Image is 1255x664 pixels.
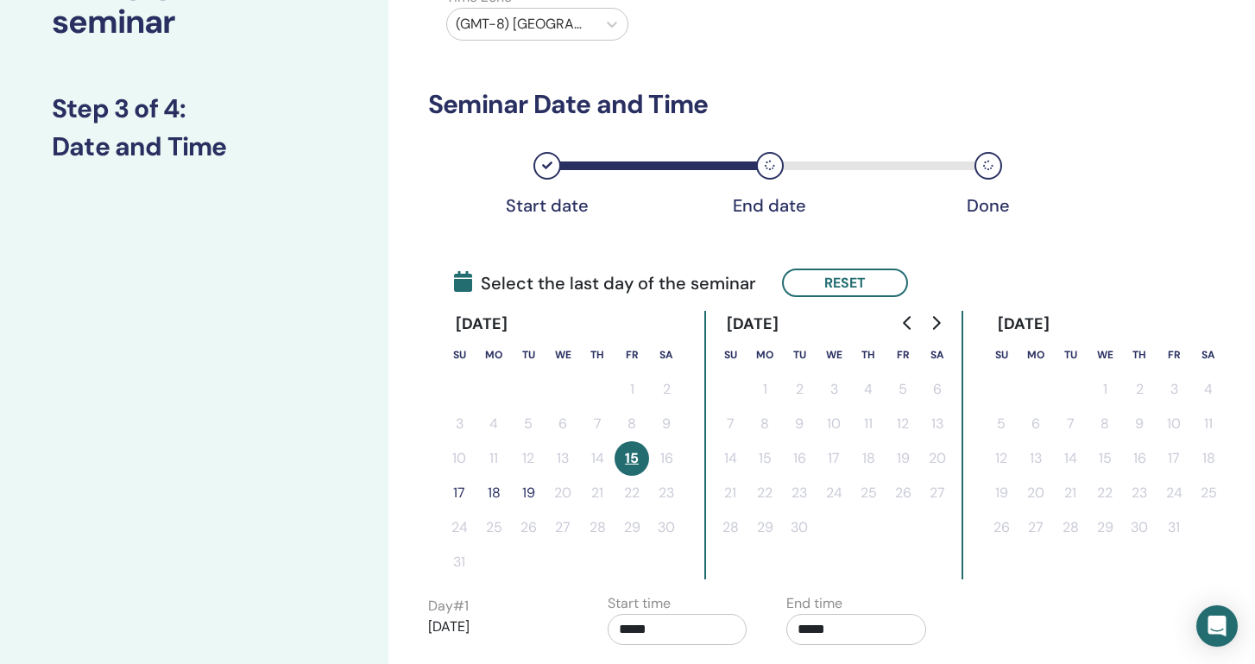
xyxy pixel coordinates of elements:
button: 11 [851,407,886,441]
button: 23 [782,476,817,510]
button: 12 [886,407,920,441]
button: 25 [1191,476,1226,510]
th: Tuesday [1053,338,1088,372]
button: 19 [886,441,920,476]
button: 21 [580,476,615,510]
div: Start date [504,195,590,216]
button: 4 [1191,372,1226,407]
button: 22 [747,476,782,510]
button: 2 [782,372,817,407]
button: 11 [476,441,511,476]
button: 20 [1019,476,1053,510]
button: 31 [1157,510,1191,545]
button: Go to next month [922,306,949,340]
button: 3 [1157,372,1191,407]
th: Monday [1019,338,1053,372]
button: 9 [1122,407,1157,441]
button: 31 [442,545,476,579]
th: Sunday [713,338,747,372]
button: 28 [713,510,747,545]
h3: Date and Time [52,131,337,162]
button: 26 [886,476,920,510]
th: Sunday [984,338,1019,372]
button: 17 [442,476,476,510]
label: Day # 1 [428,596,469,617]
button: 6 [546,407,580,441]
button: 26 [984,510,1019,545]
button: 27 [1019,510,1053,545]
button: 8 [1088,407,1122,441]
button: 6 [920,372,955,407]
button: 13 [546,441,580,476]
th: Saturday [1191,338,1226,372]
div: End date [727,195,813,216]
button: 25 [851,476,886,510]
button: Reset [782,269,908,297]
button: 21 [1053,476,1088,510]
h3: Seminar Date and Time [428,89,1073,120]
button: 9 [782,407,817,441]
button: 5 [984,407,1019,441]
label: End time [786,593,842,614]
button: 24 [817,476,851,510]
button: 14 [580,441,615,476]
button: 18 [851,441,886,476]
div: [DATE] [442,311,522,338]
th: Wednesday [817,338,851,372]
th: Thursday [580,338,615,372]
button: 1 [747,372,782,407]
th: Thursday [1122,338,1157,372]
button: 18 [1191,441,1226,476]
th: Saturday [649,338,684,372]
button: 10 [1157,407,1191,441]
button: 22 [1088,476,1122,510]
button: 29 [1088,510,1122,545]
button: 4 [476,407,511,441]
button: 14 [713,441,747,476]
th: Friday [886,338,920,372]
button: 29 [615,510,649,545]
button: 6 [1019,407,1053,441]
button: 10 [442,441,476,476]
button: 30 [782,510,817,545]
button: 20 [920,441,955,476]
button: 5 [511,407,546,441]
button: 8 [615,407,649,441]
button: 16 [782,441,817,476]
th: Wednesday [546,338,580,372]
button: 21 [713,476,747,510]
button: 24 [1157,476,1191,510]
button: 12 [984,441,1019,476]
button: 28 [1053,510,1088,545]
button: 19 [984,476,1019,510]
button: 17 [817,441,851,476]
button: 15 [747,441,782,476]
th: Wednesday [1088,338,1122,372]
button: 12 [511,441,546,476]
div: Done [945,195,1031,216]
button: 30 [1122,510,1157,545]
button: 23 [1122,476,1157,510]
button: 1 [1088,372,1122,407]
button: 29 [747,510,782,545]
th: Monday [747,338,782,372]
button: 20 [546,476,580,510]
button: 2 [1122,372,1157,407]
button: 22 [615,476,649,510]
button: 16 [1122,441,1157,476]
h3: Step 3 of 4 : [52,93,337,124]
div: [DATE] [713,311,793,338]
button: 24 [442,510,476,545]
button: 27 [920,476,955,510]
button: 9 [649,407,684,441]
button: 15 [1088,441,1122,476]
button: 2 [649,372,684,407]
div: [DATE] [984,311,1064,338]
button: 13 [1019,441,1053,476]
th: Sunday [442,338,476,372]
button: 16 [649,441,684,476]
th: Tuesday [511,338,546,372]
button: 17 [1157,441,1191,476]
button: 25 [476,510,511,545]
button: 8 [747,407,782,441]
